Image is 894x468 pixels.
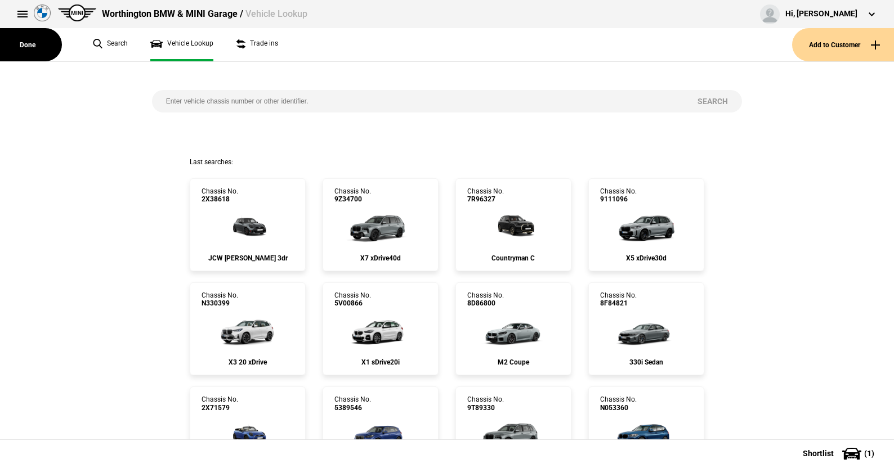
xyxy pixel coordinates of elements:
span: N330399 [202,299,238,307]
div: Chassis No. [202,187,238,204]
img: cosySec [484,204,544,249]
div: Chassis No. [202,395,238,412]
img: cosySec [343,308,418,353]
div: X3 20 xDrive [202,358,294,366]
div: X7 xDrive40d [334,254,427,262]
img: cosySec [218,412,278,457]
a: Trade ins [236,28,278,61]
a: Vehicle Lookup [150,28,213,61]
span: Last searches: [190,158,233,166]
img: cosySec [343,412,418,457]
span: 8F84821 [600,299,637,307]
div: M2 Coupe [467,358,560,366]
div: Chassis No. [600,395,637,412]
img: cosySec [476,412,551,457]
img: cosySec [609,308,683,353]
div: X1 sDrive20i [334,358,427,366]
img: cosySec [476,308,551,353]
div: Chassis No. [467,395,504,412]
span: 5V00866 [334,299,371,307]
div: 330i Sedan [600,358,692,366]
div: Chassis No. [467,187,504,204]
div: JCW [PERSON_NAME] 3dr [202,254,294,262]
span: 9T89330 [467,404,504,412]
span: N053360 [600,404,637,412]
div: Hi, [PERSON_NAME] [785,8,857,20]
div: Chassis No. [334,291,371,308]
img: cosySec [609,412,683,457]
div: Chassis No. [600,291,637,308]
span: 2X71579 [202,404,238,412]
img: bmw.png [34,4,51,21]
img: mini.png [58,4,96,21]
div: Worthington BMW & MINI Garage / [102,8,307,20]
img: cosySec [343,204,418,249]
div: X5 xDrive30d [600,254,692,262]
span: 9111096 [600,195,637,203]
img: cosySec [210,308,285,353]
span: 5389546 [334,404,371,412]
button: Shortlist(1) [786,439,894,467]
div: Chassis No. [467,291,504,308]
span: 9Z34700 [334,195,371,203]
span: Vehicle Lookup [245,8,307,19]
input: Enter vehicle chassis number or other identifier. [152,90,684,112]
div: Chassis No. [202,291,238,308]
div: Chassis No. [600,187,637,204]
a: Search [93,28,128,61]
img: cosySec [609,204,683,249]
button: Search [683,90,742,112]
button: Add to Customer [792,28,894,61]
div: Chassis No. [334,187,371,204]
img: cosySec [218,204,278,249]
span: 7R96327 [467,195,504,203]
span: ( 1 ) [864,449,874,457]
div: Countryman C [467,254,560,262]
div: Chassis No. [334,395,371,412]
span: Shortlist [803,449,834,457]
span: 8D86800 [467,299,504,307]
span: 2X38618 [202,195,238,203]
